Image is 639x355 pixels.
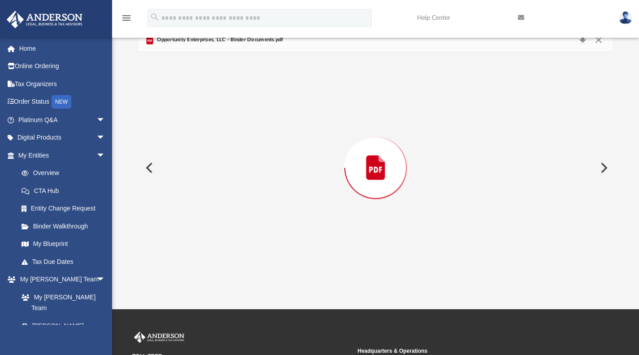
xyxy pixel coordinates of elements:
[139,155,158,180] button: Previous File
[6,146,119,164] a: My Entitiesarrow_drop_down
[6,57,119,75] a: Online Ordering
[4,11,85,28] img: Anderson Advisors Platinum Portal
[121,17,132,23] a: menu
[13,288,110,317] a: My [PERSON_NAME] Team
[13,164,119,182] a: Overview
[96,111,114,129] span: arrow_drop_down
[13,182,119,200] a: CTA Hub
[619,11,632,24] img: User Pic
[139,28,613,284] div: Preview
[132,332,186,343] img: Anderson Advisors Platinum Portal
[593,155,613,180] button: Next File
[13,253,119,271] a: Tax Due Dates
[591,34,607,46] button: Close
[155,36,283,44] span: Opportunity Enterprises, LLC - Binder Documents.pdf
[96,271,114,289] span: arrow_drop_down
[13,217,119,235] a: Binder Walkthrough
[52,95,71,109] div: NEW
[13,200,119,218] a: Entity Change Request
[13,235,114,253] a: My Blueprint
[13,317,114,346] a: [PERSON_NAME] System
[6,93,119,111] a: Order StatusNEW
[6,75,119,93] a: Tax Organizers
[6,111,119,129] a: Platinum Q&Aarrow_drop_down
[6,129,119,147] a: Digital Productsarrow_drop_down
[96,146,114,165] span: arrow_drop_down
[357,347,576,355] small: Headquarters & Operations
[121,13,132,23] i: menu
[150,12,160,22] i: search
[96,129,114,147] span: arrow_drop_down
[6,271,114,289] a: My [PERSON_NAME] Teamarrow_drop_down
[6,39,119,57] a: Home
[574,34,591,46] button: Download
